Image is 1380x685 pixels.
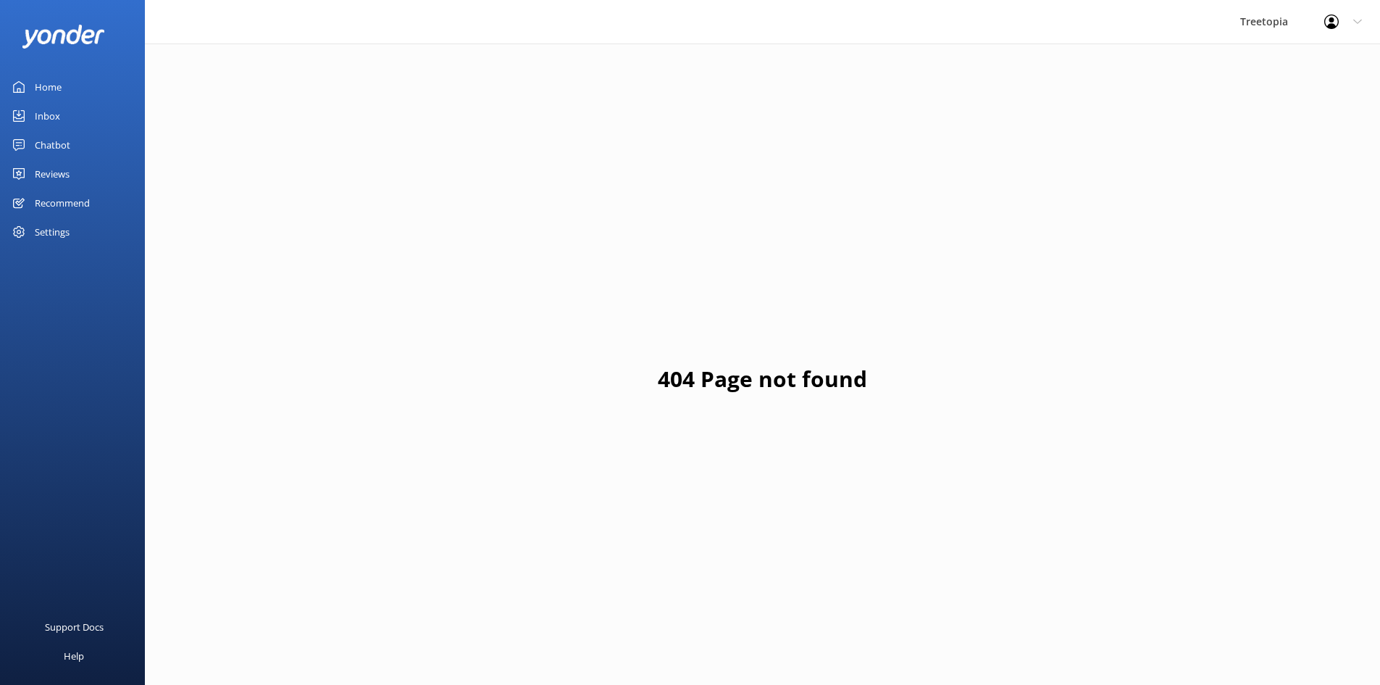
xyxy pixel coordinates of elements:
div: Settings [35,217,70,246]
div: Inbox [35,101,60,130]
div: Home [35,72,62,101]
div: Support Docs [45,613,104,642]
img: yonder-white-logo.png [22,25,105,49]
div: Recommend [35,188,90,217]
div: Reviews [35,159,70,188]
div: Chatbot [35,130,70,159]
div: Help [64,642,84,671]
h1: 404 Page not found [658,362,867,397]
